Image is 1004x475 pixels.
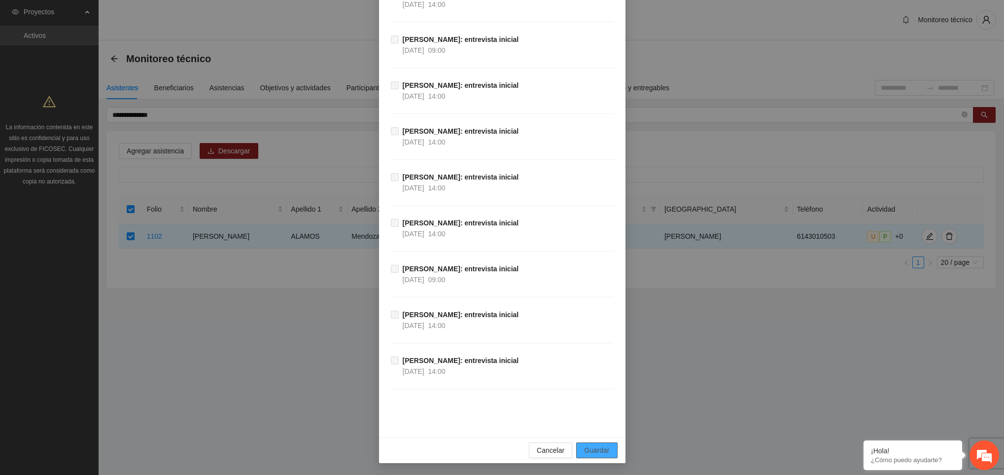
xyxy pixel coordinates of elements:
span: [DATE] [403,322,424,329]
strong: [PERSON_NAME]: entrevista inicial [403,311,519,319]
span: [DATE] [403,230,424,238]
textarea: Escriba su mensaje y pulse “Intro” [5,269,188,304]
strong: [PERSON_NAME]: entrevista inicial [403,127,519,135]
span: [DATE] [403,367,424,375]
div: Chatee con nosotros ahora [51,50,166,63]
span: [DATE] [403,0,424,8]
span: [DATE] [403,138,424,146]
strong: [PERSON_NAME]: entrevista inicial [403,265,519,273]
span: [DATE] [403,46,424,54]
span: Guardar [584,445,609,456]
span: [DATE] [403,276,424,284]
button: Guardar [576,442,617,458]
span: 14:00 [428,367,446,375]
button: Cancelar [529,442,572,458]
span: Cancelar [537,445,564,456]
strong: [PERSON_NAME]: entrevista inicial [403,81,519,89]
span: 09:00 [428,46,446,54]
span: 14:00 [428,230,446,238]
span: 09:00 [428,276,446,284]
span: 14:00 [428,322,446,329]
strong: [PERSON_NAME]: entrevista inicial [403,173,519,181]
span: Estamos en línea. [57,132,136,231]
span: 14:00 [428,0,446,8]
span: 14:00 [428,92,446,100]
p: ¿Cómo puedo ayudarte? [871,456,955,464]
span: 14:00 [428,184,446,192]
span: [DATE] [403,184,424,192]
div: ¡Hola! [871,447,955,455]
span: [DATE] [403,92,424,100]
strong: [PERSON_NAME]: entrevista inicial [403,36,519,43]
div: Minimizar ventana de chat en vivo [162,5,185,29]
strong: [PERSON_NAME]: entrevista inicial [403,357,519,365]
strong: [PERSON_NAME]: entrevista inicial [403,219,519,227]
span: 14:00 [428,138,446,146]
